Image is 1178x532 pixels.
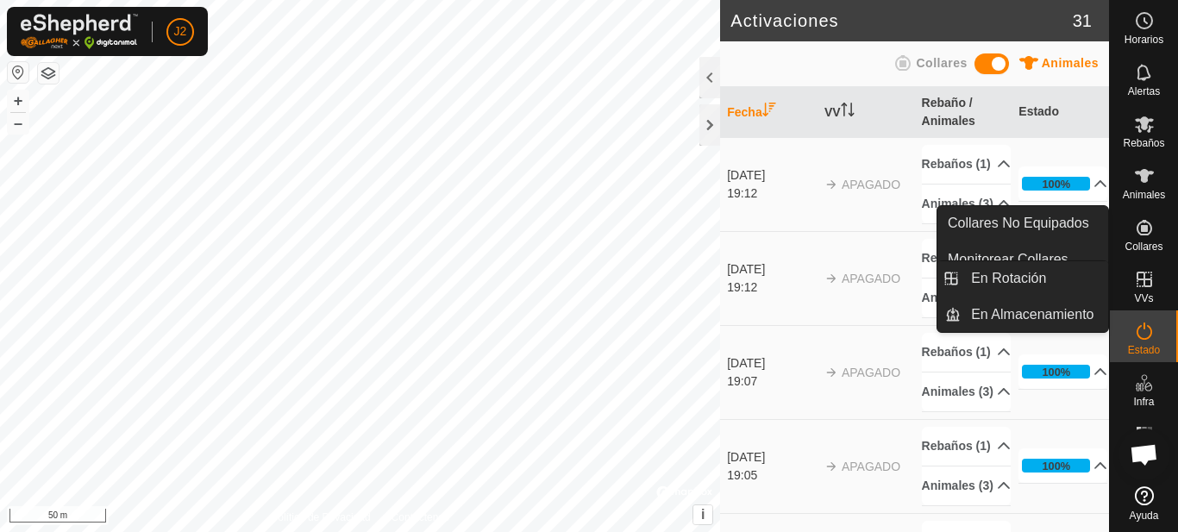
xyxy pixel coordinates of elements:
a: En Rotación [961,261,1108,296]
th: Rebaño / Animales [915,87,1012,138]
span: Horarios [1125,34,1163,45]
span: APAGADO [842,178,900,191]
a: Collares No Equipados [937,206,1108,241]
span: APAGADO [842,460,900,473]
span: Collares [1125,241,1162,252]
div: 19:12 [727,185,816,203]
p-accordion-header: Animales (3) [922,185,1011,223]
div: Chat abierto [1118,429,1170,480]
div: [DATE] [727,448,816,466]
p-sorticon: Activar para ordenar [841,105,855,119]
li: En Rotación [937,261,1108,296]
span: Monitorear Collares [948,249,1068,270]
span: Animales [1123,190,1165,200]
div: 100% [1042,364,1070,380]
p-accordion-header: 100% [1018,166,1107,201]
p-accordion-header: Animales (3) [922,279,1011,317]
div: 19:12 [727,279,816,297]
p-accordion-header: Rebaños (1) [922,333,1011,372]
span: i [701,507,705,522]
span: Rebaños [1123,138,1164,148]
div: [DATE] [727,166,816,185]
a: Ayuda [1110,479,1178,528]
span: VVs [1134,293,1153,304]
div: [DATE] [727,260,816,279]
div: 100% [1022,177,1090,191]
span: Ayuda [1130,510,1159,521]
p-accordion-header: Animales (3) [922,372,1011,411]
span: En Almacenamiento [971,304,1093,325]
div: 100% [1022,365,1090,379]
p-accordion-header: Rebaños (1) [922,427,1011,466]
span: Estado [1128,345,1160,355]
a: Contáctenos [392,510,449,525]
p-sorticon: Activar para ordenar [762,105,776,119]
img: Logo Gallagher [21,14,138,49]
button: i [693,505,712,524]
div: 100% [1042,176,1070,192]
span: 31 [1073,8,1092,34]
button: – [8,113,28,134]
a: Política de Privacidad [271,510,370,525]
span: Infra [1133,397,1154,407]
span: Animales [1042,56,1099,70]
button: Restablecer Mapa [8,62,28,83]
img: arrow [824,178,838,191]
button: Capas del Mapa [38,63,59,84]
th: Estado [1012,87,1109,138]
span: Alertas [1128,86,1160,97]
img: arrow [824,460,838,473]
button: + [8,91,28,111]
span: APAGADO [842,366,900,379]
span: Collares [916,56,967,70]
p-accordion-header: Rebaños (1) [922,239,1011,278]
th: Fecha [720,87,818,138]
span: En Rotación [971,268,1046,289]
div: 19:05 [727,466,816,485]
span: Mapa de Calor [1114,448,1174,469]
a: Monitorear Collares [937,242,1108,277]
img: arrow [824,366,838,379]
span: Collares No Equipados [948,213,1089,234]
div: 19:07 [727,372,816,391]
p-accordion-header: Animales (3) [922,466,1011,505]
img: arrow [824,272,838,285]
span: APAGADO [842,272,900,285]
p-accordion-header: 100% [1018,448,1107,483]
p-accordion-header: Rebaños (1) [922,145,1011,184]
th: VV [818,87,915,138]
li: En Almacenamiento [937,297,1108,332]
span: J2 [174,22,187,41]
div: 100% [1042,458,1070,474]
div: 100% [1022,459,1090,473]
a: En Almacenamiento [961,297,1108,332]
h2: Activaciones [730,10,1073,31]
div: [DATE] [727,354,816,372]
p-accordion-header: 100% [1018,354,1107,389]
